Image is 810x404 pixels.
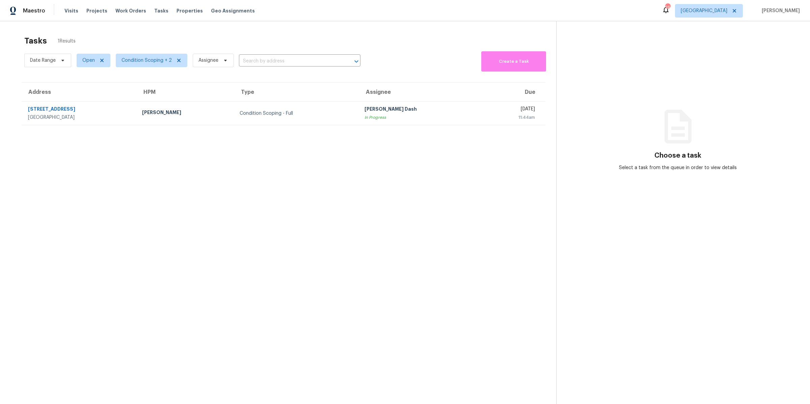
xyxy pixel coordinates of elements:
[115,7,146,14] span: Work Orders
[198,57,218,64] span: Assignee
[24,37,47,44] h2: Tasks
[240,110,354,117] div: Condition Scoping - Full
[30,57,56,64] span: Date Range
[364,106,477,114] div: [PERSON_NAME] Dash
[142,109,229,117] div: [PERSON_NAME]
[665,4,670,11] div: 26
[617,164,739,171] div: Select a task from the queue in order to view details
[239,56,342,66] input: Search by address
[86,7,107,14] span: Projects
[359,83,482,102] th: Assignee
[23,7,45,14] span: Maestro
[681,7,727,14] span: [GEOGRAPHIC_DATA]
[28,114,131,121] div: [GEOGRAPHIC_DATA]
[485,58,543,65] span: Create a Task
[122,57,172,64] span: Condition Scoping + 2
[22,83,137,102] th: Address
[234,83,359,102] th: Type
[759,7,800,14] span: [PERSON_NAME]
[364,114,477,121] div: In Progress
[64,7,78,14] span: Visits
[28,106,131,114] div: [STREET_ADDRESS]
[211,7,255,14] span: Geo Assignments
[488,114,535,121] div: 11:44am
[654,152,701,159] h3: Choose a task
[481,51,546,72] button: Create a Task
[58,38,76,45] span: 1 Results
[352,57,361,66] button: Open
[82,57,95,64] span: Open
[482,83,545,102] th: Due
[154,8,168,13] span: Tasks
[137,83,234,102] th: HPM
[488,106,535,114] div: [DATE]
[177,7,203,14] span: Properties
